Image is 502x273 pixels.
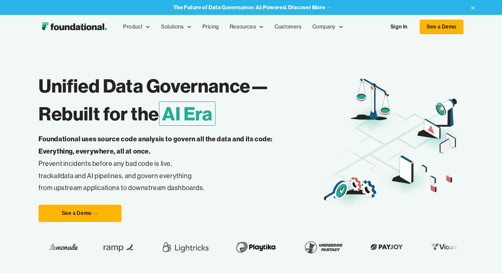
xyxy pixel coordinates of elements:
a: Pricing [197,16,224,38]
span: AI Era [159,102,215,126]
div: Solutions [156,16,197,38]
a: home [39,20,110,34]
img: Lemonade [48,242,77,252]
div: Resources [230,23,256,31]
strong: Foundational uses source code analysis to govern all the data and its code: Everything, everywher... [39,135,273,155]
p: Prevent incidents before any bad code is live, track data and AI pipelines, and govern everything... [39,133,293,194]
img: Payjoy [366,242,405,252]
em: all [54,171,60,180]
div: Resources [224,16,269,38]
div: Company [312,23,336,31]
a: See a Demo [420,20,463,34]
img: Playtika [231,238,278,256]
img: Vio.com [426,242,465,252]
div: Product [118,16,156,38]
div: Product [123,23,142,31]
div: Company [307,16,349,38]
img: Underdog Fantasy [299,238,345,256]
img: Ramp [98,238,138,256]
img: Foundational Logo [39,20,110,34]
a: The Future of Data Governance: AI-Powered. Discover More → [173,4,332,11]
img: Lightricks [159,238,209,256]
h1: Unified Data Governance— Rebuilt for the [39,72,322,128]
a: Sign In [384,20,414,34]
a: Customers [269,16,307,38]
a: See a Demo → [39,205,122,222]
div: Solutions [161,23,184,31]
